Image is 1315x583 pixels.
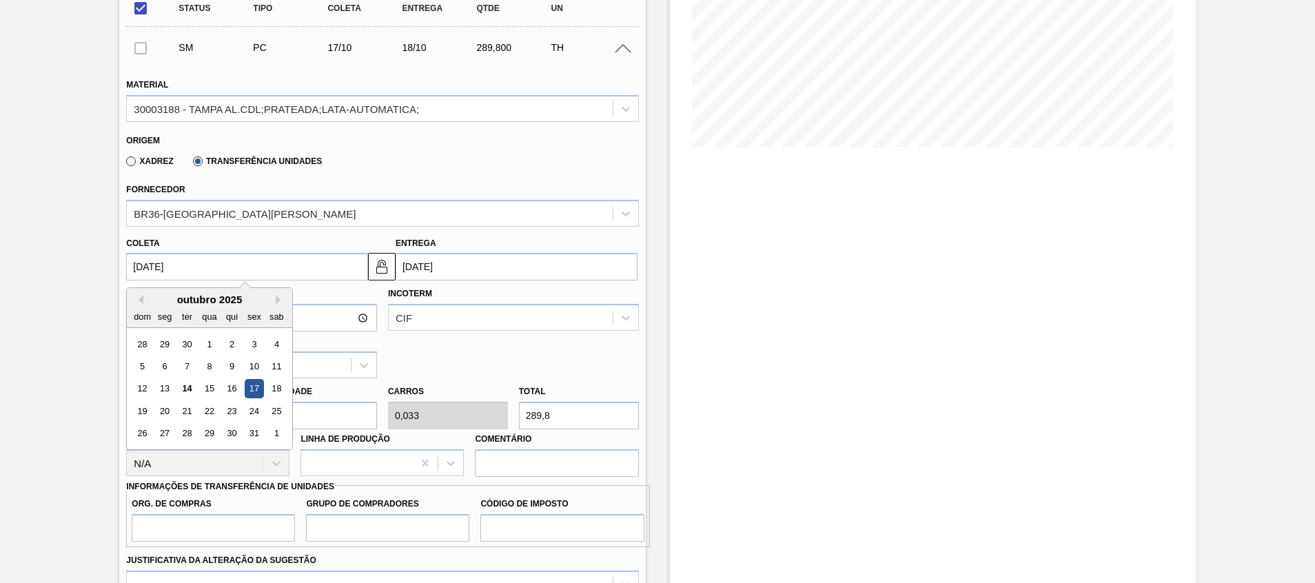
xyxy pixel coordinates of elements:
div: CIF [396,312,412,324]
div: Choose segunda-feira, 27 de outubro de 2025 [156,425,174,443]
div: dom [133,307,152,326]
div: Choose terça-feira, 14 de outubro de 2025 [178,380,196,398]
label: Total [519,387,546,396]
label: Justificativa da Alteração da Sugestão [126,555,316,565]
div: Choose sexta-feira, 3 de outubro de 2025 [245,335,264,354]
label: Xadrez [126,156,174,166]
button: Next Month [276,295,285,305]
div: Choose sábado, 11 de outubro de 2025 [267,357,286,376]
div: Choose domingo, 26 de outubro de 2025 [133,425,152,443]
button: Previous Month [134,295,143,305]
div: Choose domingo, 28 de setembro de 2025 [133,335,152,354]
div: Choose sexta-feira, 17 de outubro de 2025 [245,380,264,398]
div: Tipo [249,3,332,13]
img: unlocked [374,258,390,275]
div: Choose quarta-feira, 1 de outubro de 2025 [201,335,219,354]
label: Incoterm [388,289,432,298]
div: Choose segunda-feira, 13 de outubro de 2025 [156,380,174,398]
div: Choose terça-feira, 28 de outubro de 2025 [178,425,196,443]
label: Grupo de Compradores [306,494,469,514]
div: qui [223,307,241,326]
label: Carros [388,387,424,396]
div: Choose sábado, 18 de outubro de 2025 [267,380,286,398]
div: Qtde [473,3,555,13]
div: UN [547,3,630,13]
div: TH [547,42,630,53]
input: dd/mm/yyyy [126,253,368,280]
div: Coleta [324,3,407,13]
div: outubro 2025 [127,294,292,305]
label: Org. de Compras [132,494,295,514]
div: Choose quinta-feira, 16 de outubro de 2025 [223,380,241,398]
div: Choose segunda-feira, 29 de setembro de 2025 [156,335,174,354]
div: Choose terça-feira, 7 de outubro de 2025 [178,357,196,376]
div: Choose terça-feira, 30 de setembro de 2025 [178,335,196,354]
div: 17/10/2025 [324,42,407,53]
div: Choose sábado, 1 de novembro de 2025 [267,425,286,443]
div: Choose quarta-feira, 15 de outubro de 2025 [201,380,219,398]
div: 18/10/2025 [398,42,481,53]
label: Código de Imposto [480,494,644,514]
label: Fornecedor [126,185,185,194]
div: Choose quinta-feira, 23 de outubro de 2025 [223,402,241,420]
label: Coleta [126,238,159,248]
div: Choose quarta-feira, 8 de outubro de 2025 [201,357,219,376]
div: sex [245,307,264,326]
div: month 2025-10 [132,333,288,444]
div: Choose quinta-feira, 30 de outubro de 2025 [223,425,241,443]
label: Transferência Unidades [193,156,322,166]
div: Choose quinta-feira, 2 de outubro de 2025 [223,335,241,354]
div: qua [201,307,219,326]
div: Choose domingo, 12 de outubro de 2025 [133,380,152,398]
label: Linha de Produção [300,434,390,444]
div: Choose segunda-feira, 20 de outubro de 2025 [156,402,174,420]
div: sab [267,307,286,326]
div: Choose terça-feira, 21 de outubro de 2025 [178,402,196,420]
div: ter [178,307,196,326]
div: BR36-[GEOGRAPHIC_DATA][PERSON_NAME] [134,207,356,219]
label: Informações de Transferência de Unidades [126,482,334,491]
div: Choose domingo, 19 de outubro de 2025 [133,402,152,420]
div: seg [156,307,174,326]
div: Choose segunda-feira, 6 de outubro de 2025 [156,357,174,376]
div: Choose sexta-feira, 10 de outubro de 2025 [245,357,264,376]
label: Hora Entrega [126,284,377,304]
div: Choose domingo, 5 de outubro de 2025 [133,357,152,376]
div: Choose quarta-feira, 22 de outubro de 2025 [201,402,219,420]
label: Material [126,80,168,90]
label: Origem [126,136,160,145]
div: Choose sexta-feira, 24 de outubro de 2025 [245,402,264,420]
div: Choose quarta-feira, 29 de outubro de 2025 [201,425,219,443]
div: Pedido de Compra [249,42,332,53]
label: Entrega [396,238,436,248]
div: 30003188 - TAMPA AL.CDL;PRATEADA;LATA-AUTOMATICA; [134,103,419,114]
div: Sugestão Manual [175,42,258,53]
label: Comentário [475,429,638,449]
button: unlocked [368,253,396,280]
div: Choose sábado, 4 de outubro de 2025 [267,335,286,354]
div: Choose sábado, 25 de outubro de 2025 [267,402,286,420]
div: 289,800 [473,42,555,53]
div: Status [175,3,258,13]
div: Choose quinta-feira, 9 de outubro de 2025 [223,357,241,376]
div: Entrega [398,3,481,13]
div: Choose sexta-feira, 31 de outubro de 2025 [245,425,264,443]
input: dd/mm/yyyy [396,253,638,280]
